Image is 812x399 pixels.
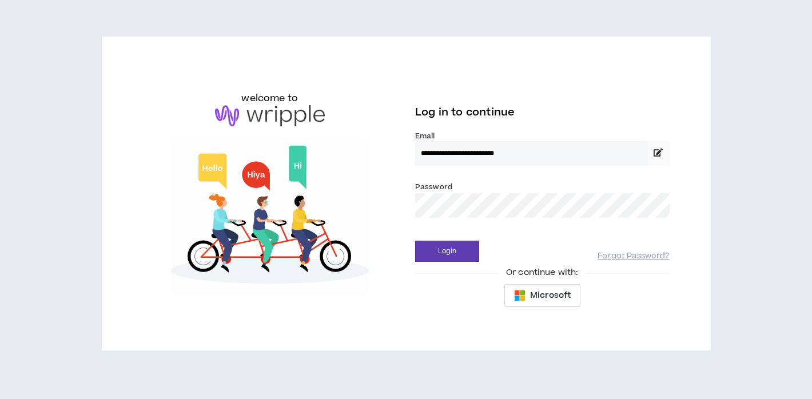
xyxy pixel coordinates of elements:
[415,241,479,262] button: Login
[530,289,571,302] span: Microsoft
[215,105,325,127] img: logo-brand.png
[504,284,580,307] button: Microsoft
[241,91,298,105] h6: welcome to
[498,266,586,279] span: Or continue with:
[143,138,397,296] img: Welcome to Wripple
[598,251,669,262] a: Forgot Password?
[415,182,452,192] label: Password
[415,105,515,119] span: Log in to continue
[415,131,670,141] label: Email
